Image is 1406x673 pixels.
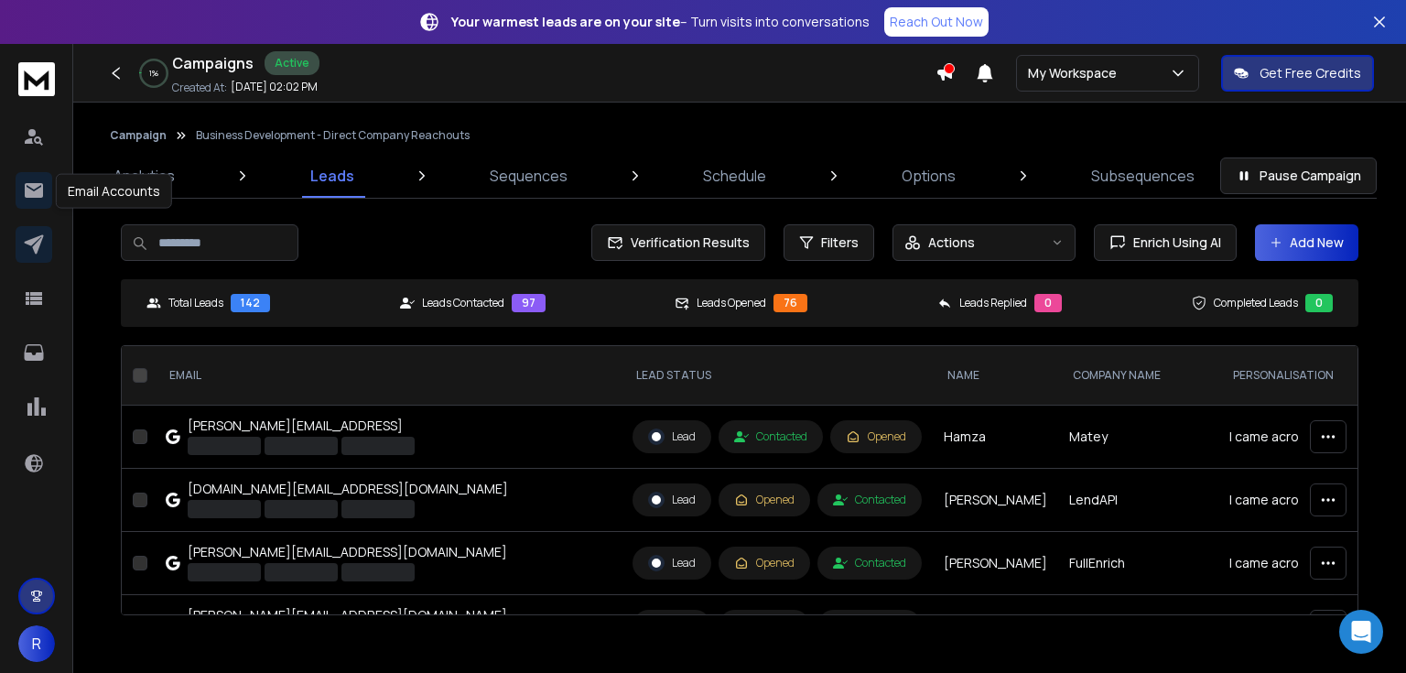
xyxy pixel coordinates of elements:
div: [PERSON_NAME][EMAIL_ADDRESS][DOMAIN_NAME] [188,543,507,561]
p: Analytics [114,165,175,187]
td: Hamza [933,406,1058,469]
p: Leads Opened [697,296,766,310]
img: logo [18,62,55,96]
div: [DOMAIN_NAME][EMAIL_ADDRESS][DOMAIN_NAME] [188,480,508,498]
span: Enrich Using AI [1126,233,1221,252]
button: Enrich Using AI [1094,224,1237,261]
th: LEAD STATUS [622,346,933,406]
p: 1 % [149,68,158,79]
div: Lead [648,555,696,571]
p: Get Free Credits [1260,64,1361,82]
p: Schedule [703,165,766,187]
div: Lead [648,429,696,445]
h1: Campaigns [172,52,254,74]
p: Leads Replied [959,296,1027,310]
p: Total Leads [168,296,223,310]
p: My Workspace [1028,64,1124,82]
a: Sequences [479,154,579,198]
th: NAME [933,346,1058,406]
a: Leads [299,154,365,198]
span: Verification Results [623,233,750,252]
div: Open Intercom Messenger [1339,610,1383,654]
button: Campaign [110,128,167,143]
div: 76 [773,294,807,312]
div: [PERSON_NAME][EMAIL_ADDRESS] [188,417,415,435]
span: Filters [821,233,859,252]
div: Email Accounts [56,174,172,209]
div: Opened [734,556,795,570]
td: LendAPI [1058,469,1218,532]
p: Reach Out Now [890,13,983,31]
th: Personalisation [1218,346,1379,406]
td: [PERSON_NAME] [933,469,1058,532]
button: Add New [1255,224,1358,261]
div: Contacted [833,493,906,507]
td: [PERSON_NAME] [933,532,1058,595]
td: Canvas [1058,595,1218,658]
td: I came across FullEnrich’s recent HubSpot integration launch and wanted to congratulate you. [1218,532,1379,595]
div: Opened [734,493,795,507]
th: Company Name [1058,346,1218,406]
th: EMAIL [155,346,622,406]
td: [PERSON_NAME] [933,595,1058,658]
a: Subsequences [1080,154,1206,198]
p: Actions [928,233,975,252]
p: Completed Leads [1214,296,1298,310]
div: Contacted [734,429,807,444]
td: I came across Canvas’s recent launch of your advanced 3D scanning platform and wanted to congratu... [1218,595,1379,658]
a: Schedule [692,154,777,198]
td: Matey [1058,406,1218,469]
td: I came across [PERSON_NAME]’s recent USD 7.5M seed funding and wanted to congratulate you. [1218,406,1379,469]
strong: Your warmest leads are on your site [451,13,680,30]
button: Verification Results [591,224,765,261]
p: Subsequences [1091,165,1195,187]
div: 97 [512,294,546,312]
p: Leads Contacted [422,296,504,310]
p: Business Development - Direct Company Reachouts [196,128,470,143]
a: Analytics [103,154,186,198]
div: Lead [648,492,696,508]
button: Pause Campaign [1220,157,1377,194]
div: 0 [1034,294,1062,312]
button: Filters [784,224,874,261]
button: R [18,625,55,662]
div: Contacted [833,556,906,570]
p: Leads [310,165,354,187]
button: Get Free Credits [1221,55,1374,92]
a: Reach Out Now [884,7,989,37]
td: FullEnrich [1058,532,1218,595]
a: Options [891,154,967,198]
div: [PERSON_NAME][EMAIL_ADDRESS][DOMAIN_NAME] [188,606,507,624]
p: Sequences [490,165,568,187]
p: [DATE] 02:02 PM [231,80,318,94]
div: 142 [231,294,270,312]
div: Active [265,51,319,75]
p: – Turn visits into conversations [451,13,870,31]
div: Opened [846,429,906,444]
td: I came across [PERSON_NAME]’s recent milestone of 40 million applications and wanted to congratul... [1218,469,1379,532]
p: Created At: [172,81,227,95]
div: 0 [1305,294,1333,312]
p: Options [902,165,956,187]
